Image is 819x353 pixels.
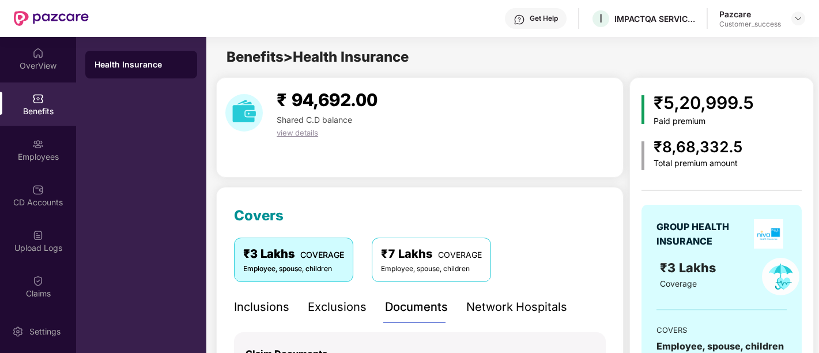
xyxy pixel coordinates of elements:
[381,245,482,263] div: ₹7 Lakhs
[32,275,44,287] img: svg+xml;base64,PHN2ZyBpZD0iQ2xhaW0iIHhtbG5zPSJodHRwOi8vd3d3LnczLm9yZy8yMDAwL3N2ZyIgd2lkdGg9IjIwIi...
[654,159,743,168] div: Total premium amount
[225,94,263,132] img: download
[12,326,24,337] img: svg+xml;base64,PHN2ZyBpZD0iU2V0dGluZy0yMHgyMCIgeG1sbnM9Imh0dHA6Ly93d3cudzMub3JnLzIwMDAvc3ZnIiB3aW...
[438,250,482,260] span: COVERAGE
[32,230,44,241] img: svg+xml;base64,PHN2ZyBpZD0iVXBsb2FkX0xvZ3MiIGRhdGEtbmFtZT0iVXBsb2FkIExvZ3MiIHhtbG5zPSJodHRwOi8vd3...
[385,298,448,316] div: Documents
[95,59,188,70] div: Health Insurance
[466,298,567,316] div: Network Hospitals
[656,220,750,249] div: GROUP HEALTH INSURANCE
[660,260,719,275] span: ₹3 Lakhs
[234,298,289,316] div: Inclusions
[656,324,787,336] div: COVERS
[641,95,644,124] img: icon
[754,219,783,249] img: insurerLogo
[14,11,89,26] img: New Pazcare Logo
[641,141,644,170] img: icon
[719,9,781,20] div: Pazcare
[614,13,695,24] div: IMPACTQA SERVICES PRIVATE LIMITED
[227,48,409,65] span: Benefits > Health Insurance
[32,93,44,104] img: svg+xml;base64,PHN2ZyBpZD0iQmVuZWZpdHMiIHhtbG5zPSJodHRwOi8vd3d3LnczLm9yZy8yMDAwL3N2ZyIgd2lkdGg9Ij...
[514,14,525,25] img: svg+xml;base64,PHN2ZyBpZD0iSGVscC0zMngzMiIgeG1sbnM9Imh0dHA6Ly93d3cudzMub3JnLzIwMDAvc3ZnIiB3aWR0aD...
[719,20,781,29] div: Customer_success
[234,207,284,224] span: Covers
[381,264,482,275] div: Employee, spouse, children
[599,12,602,25] span: I
[794,14,803,23] img: svg+xml;base64,PHN2ZyBpZD0iRHJvcGRvd24tMzJ4MzIiIHhtbG5zPSJodHRwOi8vd3d3LnczLm9yZy8yMDAwL3N2ZyIgd2...
[308,298,367,316] div: Exclusions
[530,14,558,23] div: Get Help
[32,184,44,196] img: svg+xml;base64,PHN2ZyBpZD0iQ0RfQWNjb3VudHMiIGRhdGEtbmFtZT0iQ0QgQWNjb3VudHMiIHhtbG5zPSJodHRwOi8vd3...
[300,250,344,260] span: COVERAGE
[277,89,378,110] span: ₹ 94,692.00
[654,117,754,126] div: Paid premium
[277,128,318,137] span: view details
[32,138,44,150] img: svg+xml;base64,PHN2ZyBpZD0iRW1wbG95ZWVzIiB4bWxucz0iaHR0cDovL3d3dy53My5vcmcvMjAwMC9zdmciIHdpZHRoPS...
[277,115,352,125] span: Shared C.D balance
[660,279,697,288] span: Coverage
[654,89,754,117] div: ₹5,20,999.5
[26,326,64,337] div: Settings
[32,47,44,59] img: svg+xml;base64,PHN2ZyBpZD0iSG9tZSIgeG1sbnM9Imh0dHA6Ly93d3cudzMub3JnLzIwMDAvc3ZnIiB3aWR0aD0iMjAiIG...
[654,136,743,159] div: ₹8,68,332.5
[243,245,344,263] div: ₹3 Lakhs
[243,264,344,275] div: Employee, spouse, children
[762,258,799,295] img: policyIcon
